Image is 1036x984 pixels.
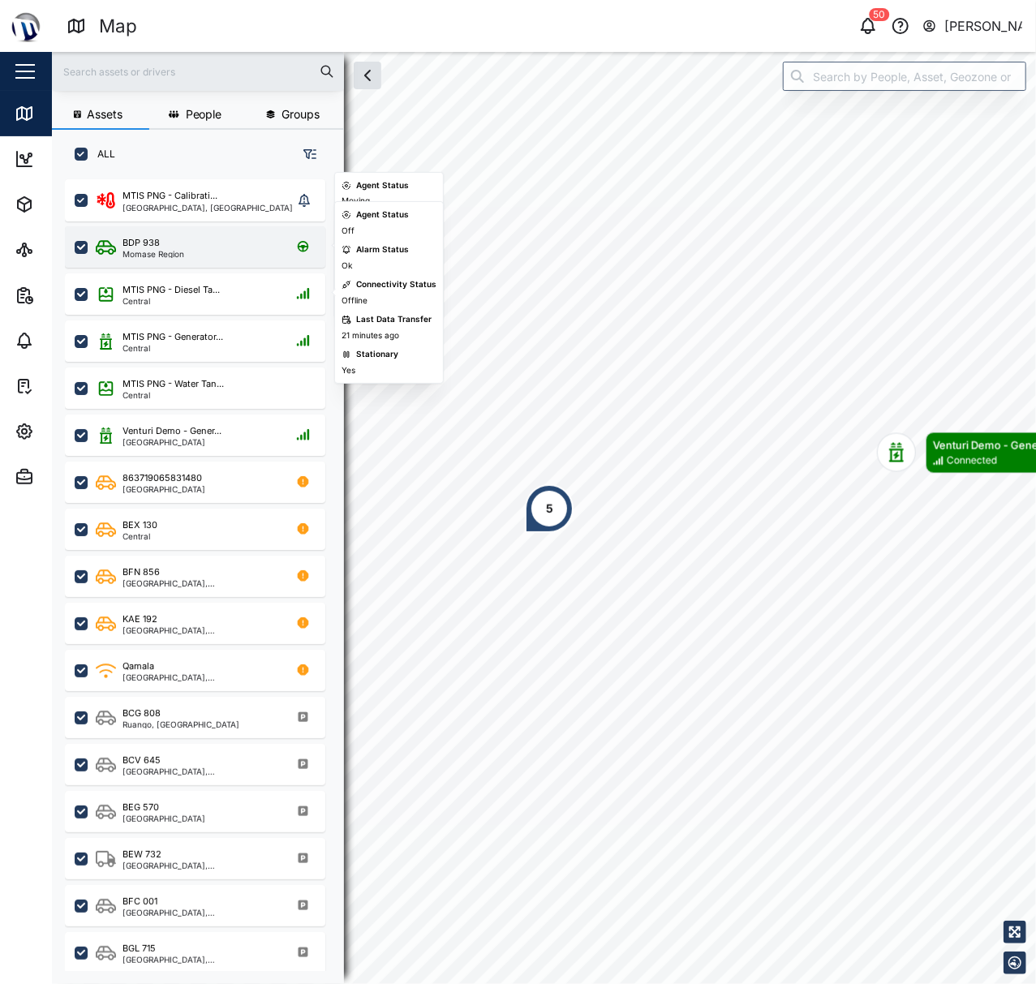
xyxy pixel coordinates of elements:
[356,208,409,221] div: Agent Status
[123,612,157,626] div: KAE 192
[525,484,574,533] div: Map marker
[123,471,202,485] div: 863719065831480
[42,332,92,350] div: Alarms
[123,801,159,814] div: BEG 570
[42,105,79,122] div: Map
[42,241,81,259] div: Sites
[123,204,293,212] div: [GEOGRAPHIC_DATA], [GEOGRAPHIC_DATA]
[8,8,44,44] img: Main Logo
[186,109,222,120] span: People
[123,565,160,579] div: BFN 856
[123,767,277,776] div: [GEOGRAPHIC_DATA], [GEOGRAPHIC_DATA]
[88,148,115,161] label: ALL
[123,579,277,587] div: [GEOGRAPHIC_DATA], [GEOGRAPHIC_DATA]
[65,174,343,971] div: grid
[123,660,154,673] div: Qamala
[922,15,1023,37] button: [PERSON_NAME]
[87,109,123,120] span: Assets
[356,348,398,361] div: Stationary
[123,297,220,305] div: Central
[342,260,352,273] div: Ok
[123,532,157,540] div: Central
[62,59,334,84] input: Search assets or drivers
[42,423,100,440] div: Settings
[342,294,368,307] div: Offline
[123,720,239,728] div: Ruango, [GEOGRAPHIC_DATA]
[123,848,161,862] div: BEW 732
[123,518,157,532] div: BEX 130
[123,438,221,446] div: [GEOGRAPHIC_DATA]
[123,391,224,399] div: Central
[123,189,217,203] div: MTIS PNG - Calibrati...
[123,673,277,681] div: [GEOGRAPHIC_DATA], [GEOGRAPHIC_DATA]
[42,196,92,213] div: Assets
[947,453,997,469] div: Connected
[123,283,220,297] div: MTIS PNG - Diesel Ta...
[42,150,115,168] div: Dashboard
[783,62,1026,91] input: Search by People, Asset, Geozone or Place
[42,377,87,395] div: Tasks
[342,329,399,342] div: 21 minutes ago
[123,707,161,720] div: BCG 808
[123,250,184,258] div: Momase Region
[342,364,355,377] div: Yes
[123,236,160,250] div: BDP 938
[123,909,277,917] div: [GEOGRAPHIC_DATA], [GEOGRAPHIC_DATA]
[123,344,223,352] div: Central
[945,16,1023,37] div: [PERSON_NAME]
[123,895,157,909] div: BFC 001
[123,754,161,767] div: BCV 645
[52,52,1036,984] canvas: Map
[123,626,277,634] div: [GEOGRAPHIC_DATA], [GEOGRAPHIC_DATA]
[342,195,370,208] div: Moving
[42,468,90,486] div: Admin
[356,179,409,192] div: Agent Status
[282,109,320,120] span: Groups
[123,942,156,956] div: BGL 715
[42,286,97,304] div: Reports
[123,424,221,438] div: Venturi Demo - Gener...
[870,8,890,21] div: 50
[546,500,553,518] div: 5
[123,485,205,493] div: [GEOGRAPHIC_DATA]
[123,862,277,870] div: [GEOGRAPHIC_DATA], [GEOGRAPHIC_DATA]
[123,330,223,344] div: MTIS PNG - Generator...
[99,12,137,41] div: Map
[342,225,355,238] div: Off
[356,313,432,326] div: Last Data Transfer
[123,814,205,823] div: [GEOGRAPHIC_DATA]
[356,278,436,291] div: Connectivity Status
[123,377,224,391] div: MTIS PNG - Water Tan...
[123,956,277,964] div: [GEOGRAPHIC_DATA], [GEOGRAPHIC_DATA]
[356,243,409,256] div: Alarm Status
